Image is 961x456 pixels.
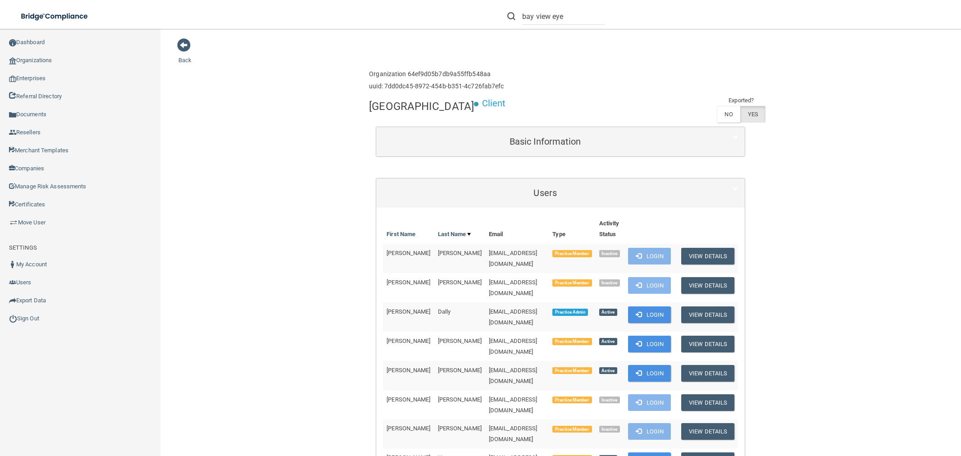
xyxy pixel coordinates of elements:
button: View Details [681,306,734,323]
label: YES [740,106,765,123]
span: Practice Member [552,426,592,433]
span: [EMAIL_ADDRESS][DOMAIN_NAME] [489,337,537,355]
img: ic_user_dark.df1a06c3.png [9,261,16,268]
span: Practice Member [552,250,592,257]
span: [PERSON_NAME] [438,337,482,344]
th: Type [549,214,595,244]
a: Users [383,183,738,203]
button: Login [628,423,671,440]
img: icon-users.e205127d.png [9,279,16,286]
button: Login [628,336,671,352]
button: View Details [681,336,734,352]
button: View Details [681,365,734,382]
span: [PERSON_NAME] [438,367,482,374]
a: Last Name [438,229,471,240]
span: [PERSON_NAME] [387,425,430,432]
span: Practice Member [552,397,592,404]
span: [EMAIL_ADDRESS][DOMAIN_NAME] [489,308,537,326]
button: View Details [681,277,734,294]
span: [PERSON_NAME] [387,279,430,286]
span: [PERSON_NAME] [387,337,430,344]
span: [PERSON_NAME] [438,279,482,286]
span: [PERSON_NAME] [387,367,430,374]
span: [EMAIL_ADDRESS][DOMAIN_NAME] [489,425,537,442]
span: [EMAIL_ADDRESS][DOMAIN_NAME] [489,367,537,384]
span: Inactive [599,397,620,404]
img: organization-icon.f8decf85.png [9,57,16,64]
button: Login [628,248,671,264]
th: Email [485,214,549,244]
span: Practice Member [552,367,592,374]
span: [PERSON_NAME] [438,250,482,256]
span: Practice Admin [552,309,588,316]
span: Practice Member [552,338,592,345]
span: [EMAIL_ADDRESS][DOMAIN_NAME] [489,250,537,267]
span: [PERSON_NAME] [387,308,430,315]
button: View Details [681,248,734,264]
a: First Name [387,229,415,240]
span: [PERSON_NAME] [438,425,482,432]
span: Practice Member [552,279,592,287]
img: icon-export.b9366987.png [9,297,16,304]
button: View Details [681,423,734,440]
span: Inactive [599,250,620,257]
span: [PERSON_NAME] [387,250,430,256]
label: NO [717,106,740,123]
button: View Details [681,394,734,411]
p: Client [482,95,506,112]
h6: Organization 64ef9d05b7db9a55ffb548aa [369,71,504,78]
span: [PERSON_NAME] [438,396,482,403]
img: ic_power_dark.7ecde6b1.png [9,315,17,323]
span: [EMAIL_ADDRESS][DOMAIN_NAME] [489,279,537,296]
span: Dally [438,308,451,315]
button: Login [628,365,671,382]
img: briefcase.64adab9b.png [9,218,18,227]
h5: Users [383,188,707,198]
a: Back [178,46,191,64]
td: Exported? [717,95,765,106]
img: icon-documents.8dae5593.png [9,111,16,119]
button: Login [628,394,671,411]
img: ic-search.3b580494.png [507,12,515,20]
a: Basic Information [383,132,738,152]
span: Inactive [599,279,620,287]
h4: [GEOGRAPHIC_DATA] [369,100,474,112]
label: SETTINGS [9,242,37,253]
span: Inactive [599,426,620,433]
button: Login [628,277,671,294]
img: enterprise.0d942306.png [9,76,16,82]
span: Active [599,367,617,374]
span: Active [599,338,617,345]
th: Activity Status [596,214,625,244]
h5: Basic Information [383,137,707,146]
span: Active [599,309,617,316]
span: [EMAIL_ADDRESS][DOMAIN_NAME] [489,396,537,414]
img: ic_reseller.de258add.png [9,129,16,136]
img: ic_dashboard_dark.d01f4a41.png [9,39,16,46]
input: Search [522,8,605,25]
span: [PERSON_NAME] [387,396,430,403]
button: Login [628,306,671,323]
img: bridge_compliance_login_screen.278c3ca4.svg [14,7,96,26]
h6: uuid: 7dd0dc45-8972-454b-b351-4c726fab7efc [369,83,504,90]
